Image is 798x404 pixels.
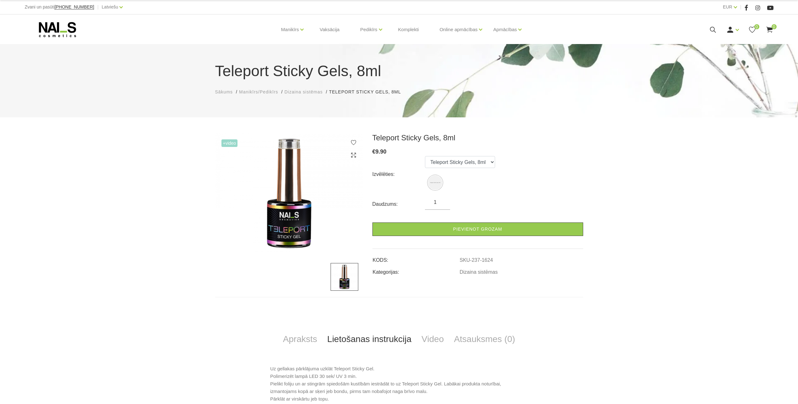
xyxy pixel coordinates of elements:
[493,17,517,42] a: Apmācības
[460,269,498,275] a: Dizaina sistēmas
[284,89,323,94] span: Dizaina sistēmas
[372,133,583,143] h3: Teleport Sticky Gels, 8ml
[723,3,732,11] a: EUR
[754,24,759,29] span: 0
[439,17,477,42] a: Online apmācības
[372,169,425,179] div: Izvēlēties:
[215,89,233,95] a: Sākums
[239,89,278,95] a: Manikīrs/Pedikīrs
[416,329,449,350] a: Video
[239,89,278,94] span: Manikīrs/Pedikīrs
[25,3,94,11] div: Zvani un pasūti
[278,329,322,350] a: Apraksts
[376,149,387,155] span: 9.90
[215,60,583,82] h1: Teleport Sticky Gels, 8ml
[215,89,233,94] span: Sākums
[460,257,493,263] a: SKU-237-1624
[215,133,363,254] img: ...
[360,17,377,42] a: Pedikīrs
[102,3,118,11] a: Latviešu
[372,222,583,236] a: Pievienot grozam
[740,3,741,11] span: |
[372,149,376,155] span: €
[221,139,238,147] span: +Video
[54,5,94,9] a: [PHONE_NUMBER]
[281,17,299,42] a: Manikīrs
[315,14,344,45] a: Vaksācija
[270,365,528,403] p: Uz gellakas pārklājuma uzklāt Teleport Sticky Gel. Polimerizēt lampā LED 30 sek/ UV 3 min. Pielik...
[284,89,323,95] a: Dizaina sistēmas
[449,329,520,350] a: Atsauksmes (0)
[54,4,94,9] span: [PHONE_NUMBER]
[329,89,407,95] li: Teleport Sticky Gels, 8ml
[393,14,424,45] a: Komplekti
[766,26,773,34] a: 0
[428,176,442,190] img: Teleport Sticky Gels, 8ml
[372,264,460,276] td: Kategorijas:
[772,24,777,29] span: 0
[322,329,416,350] a: Lietošanas instrukcija
[372,252,460,264] td: KODS:
[331,263,358,291] img: ...
[372,199,425,209] div: Daudzums:
[97,3,98,11] span: |
[748,26,756,34] a: 0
